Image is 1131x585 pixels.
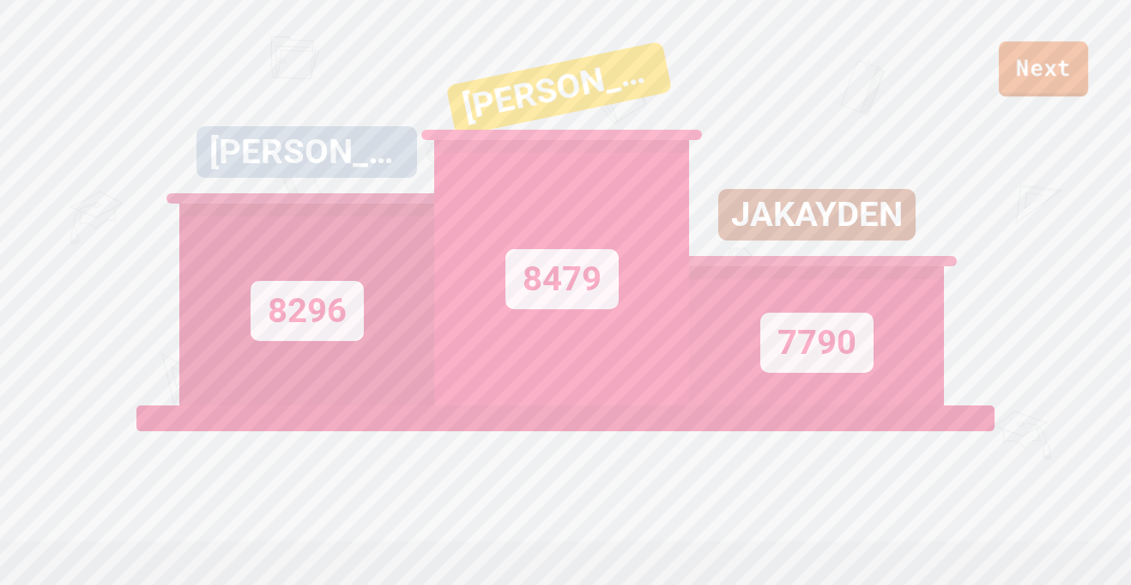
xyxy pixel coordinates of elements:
div: 8479 [505,249,619,309]
a: Next [999,41,1088,96]
div: 7790 [760,313,874,373]
div: 8296 [251,281,364,341]
div: JAKAYDEN [718,189,916,241]
div: [PERSON_NAME] [197,126,417,178]
div: [PERSON_NAME] [446,41,673,137]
